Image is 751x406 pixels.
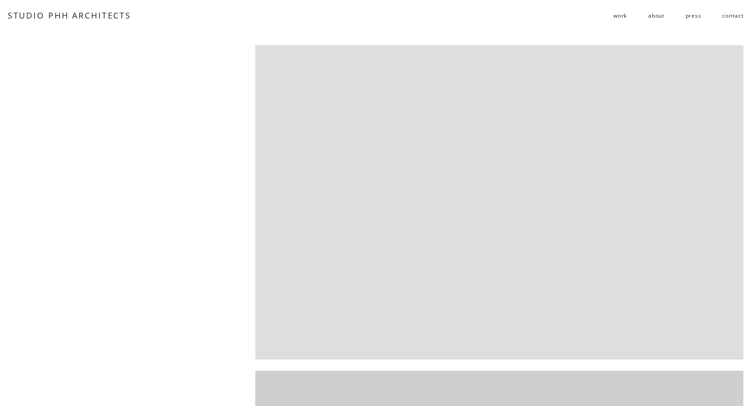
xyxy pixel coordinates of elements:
a: STUDIO PHH ARCHITECTS [8,10,131,21]
span: work [613,9,627,23]
a: contact [722,8,743,23]
a: about [648,8,664,23]
a: press [686,8,701,23]
a: folder dropdown [613,8,627,23]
